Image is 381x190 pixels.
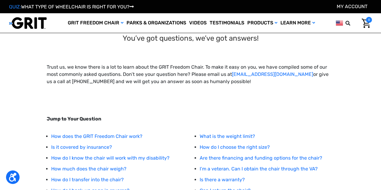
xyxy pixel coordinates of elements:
a: Cart with 0 items [357,17,372,30]
a: GRIT Freedom Chair [66,13,125,33]
a: How do I choose the right size? [200,144,270,150]
p: Trust us, we know there is a lot to learn about the GRIT Freedom Chair. To make it easy on you, w... [47,64,335,85]
a: Is it covered by insurance? [51,144,112,150]
a: Videos [188,13,208,33]
span: 0 [366,17,372,23]
a: Account [337,4,367,9]
a: [EMAIL_ADDRESS][DOMAIN_NAME] [232,71,313,77]
strong: Jump to Your Question [47,116,101,122]
a: How do I know the chair will work with my disability? [51,155,170,161]
a: Is there a warranty? [200,177,245,182]
img: us.png [336,19,343,27]
a: Learn More [279,13,317,33]
a: How do I transfer into the chair? [51,177,124,182]
img: Cart [362,19,370,28]
a: How much does the chair weigh? [51,166,126,172]
p: You’ve got questions, we’ve got answers! [123,33,259,44]
a: QUIZ:WHAT TYPE OF WHEELCHAIR IS RIGHT FOR YOU? [9,4,134,10]
img: GRIT All-Terrain Wheelchair and Mobility Equipment [9,17,47,29]
a: Parks & Organizations [125,13,188,33]
a: Testimonials [208,13,246,33]
a: I’m a veteran. Can I obtain the chair through the VA? [200,166,318,172]
a: What is the weight limit? [200,133,255,139]
a: Are there financing and funding options for the chair? [200,155,322,161]
iframe: Tidio Chat [299,151,378,179]
a: Products [246,13,279,33]
input: Search [348,17,357,30]
a: How does the GRIT Freedom Chair work? [51,133,142,139]
span: QUIZ: [9,4,21,10]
